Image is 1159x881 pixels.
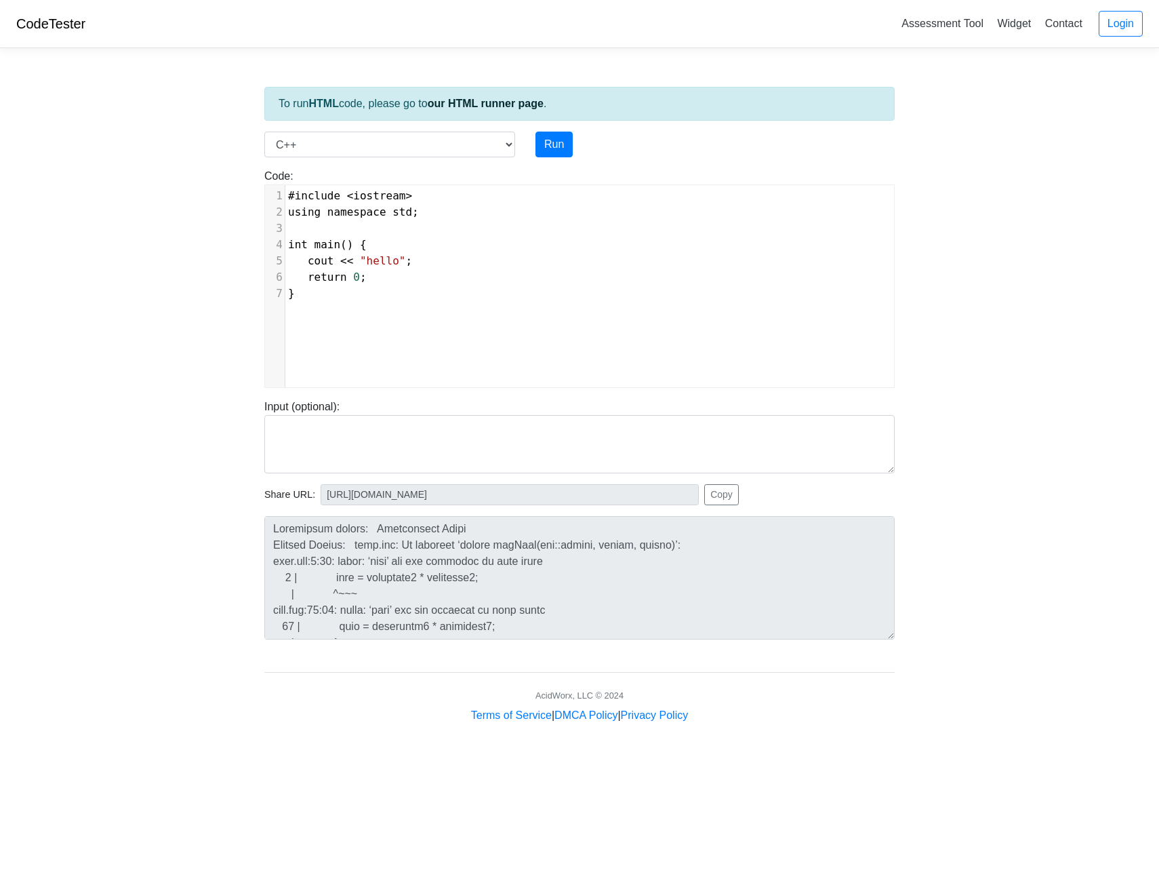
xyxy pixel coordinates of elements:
span: return [308,271,347,283]
span: () { [288,238,367,251]
span: main [314,238,341,251]
span: > [405,189,412,202]
button: Copy [704,484,739,505]
div: 1 [265,188,285,204]
a: CodeTester [16,16,85,31]
a: DMCA Policy [554,709,617,721]
a: Terms of Service [471,709,552,721]
strong: HTML [308,98,338,109]
div: 4 [265,237,285,253]
div: | | [471,707,688,724]
span: iostream [353,189,405,202]
span: #include [288,189,340,202]
input: No share available yet [321,484,699,505]
span: ; [288,254,412,267]
div: Code: [254,168,905,388]
span: Share URL: [264,488,315,503]
span: < [347,189,354,202]
span: "hello" [360,254,405,267]
div: 3 [265,220,285,237]
span: << [340,254,353,267]
div: 7 [265,286,285,302]
div: 5 [265,253,285,269]
span: std [392,205,412,218]
div: To run code, please go to . [264,87,895,121]
span: ; [288,271,367,283]
span: } [288,287,295,300]
a: our HTML runner page [428,98,544,109]
span: namespace [327,205,386,218]
a: Contact [1040,12,1088,35]
div: AcidWorx, LLC © 2024 [535,689,624,702]
div: Input (optional): [254,399,905,473]
span: cout [308,254,334,267]
a: Assessment Tool [896,12,989,35]
button: Run [535,132,573,157]
a: Login [1099,11,1143,37]
a: Privacy Policy [621,709,689,721]
a: Widget [992,12,1036,35]
span: ; [288,205,419,218]
span: int [288,238,308,251]
span: 0 [353,271,360,283]
span: using [288,205,321,218]
div: 2 [265,204,285,220]
div: 6 [265,269,285,286]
